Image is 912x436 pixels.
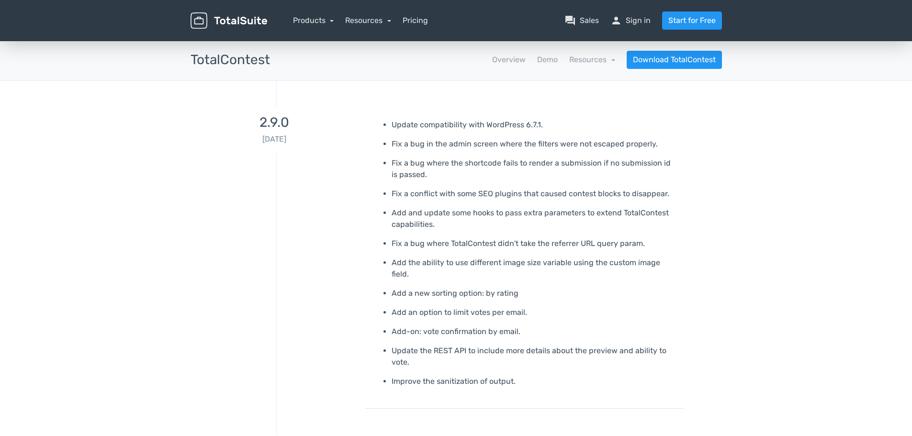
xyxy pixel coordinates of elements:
[293,16,334,25] a: Products
[345,16,391,25] a: Resources
[610,15,622,26] span: person
[392,188,676,200] p: Fix a conflict with some SEO plugins that caused contest blocks to disappear.
[492,54,526,66] a: Overview
[392,376,676,387] p: Improve the sanitization of output.
[392,238,676,249] p: Fix a bug where TotalContest didn't take the referrer URL query param.
[191,12,267,29] img: TotalSuite for WordPress
[392,119,676,131] p: Update compatibility with WordPress 6.7.1.
[392,138,676,150] p: Fix a bug in the admin screen where the filters were not escaped properly.
[392,288,676,299] p: Add a new sorting option: by rating
[564,15,576,26] span: question_answer
[191,115,358,130] h3: 2.9.0
[392,157,676,180] p: Fix a bug where the shortcode fails to render a submission if no submission id is passed.
[191,134,358,145] p: [DATE]
[392,345,676,368] p: Update the REST API to include more details about the preview and ability to vote.
[610,15,651,26] a: personSign in
[662,11,722,30] a: Start for Free
[392,257,676,280] p: Add the ability to use different image size variable using the custom image field.
[392,307,676,318] p: Add an option to limit votes per email.
[537,54,558,66] a: Demo
[392,326,676,337] p: Add-on: vote confirmation by email.
[627,51,722,69] a: Download TotalContest
[569,55,615,64] a: Resources
[564,15,599,26] a: question_answerSales
[191,53,270,67] h3: TotalContest
[392,207,676,230] p: Add and update some hooks to pass extra parameters to extend TotalContest capabilities.
[403,15,428,26] a: Pricing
